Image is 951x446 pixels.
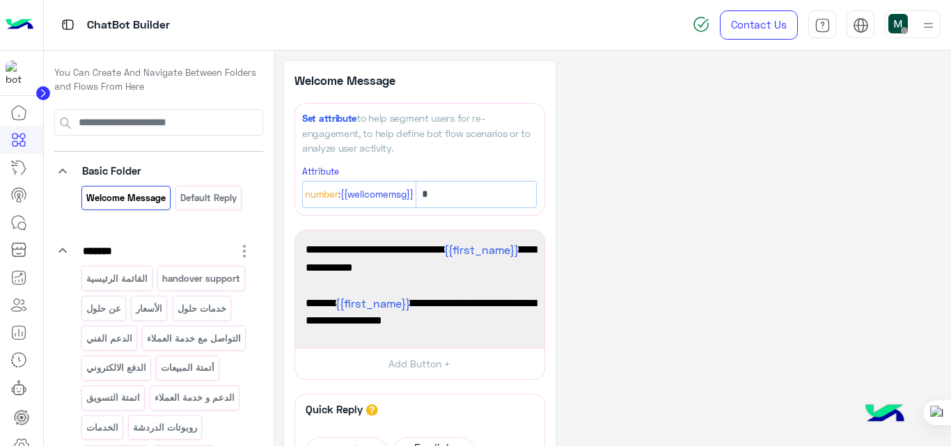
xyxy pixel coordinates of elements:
[132,420,198,436] p: روبوتات الدردشة
[135,301,164,317] p: الأسعار
[87,16,170,35] p: ChatBot Builder
[860,390,909,439] img: hulul-logo.png
[85,271,148,287] p: القائمة الرئيسية
[82,164,141,177] span: Basic Folder
[336,296,410,310] span: {{first_name}}
[160,360,216,376] p: أتمتة المبيعات
[162,271,242,287] p: handover support
[176,301,227,317] p: خدمات حلول
[6,10,33,40] img: Logo
[853,17,869,33] img: tab
[85,301,122,317] p: عن حلول
[85,190,166,206] p: Welcome Message
[888,14,908,33] img: userImage
[85,330,133,347] p: الدعم الفني
[85,390,141,406] p: اتمتة التسويق
[808,10,836,40] a: tab
[180,190,238,206] p: Default reply
[693,16,709,33] img: spinner
[54,163,71,180] i: keyboard_arrow_down
[302,113,356,124] span: Set attribute
[154,390,236,406] p: الدعم و خدمة العملاء
[302,403,366,415] h6: Quick Reply
[302,111,537,154] div: to help segment users for re-engagement, to help define bot flow scenarios or to analyze user act...
[6,61,31,86] img: 114004088273201
[305,187,338,202] span: Number
[815,17,831,33] img: tab
[85,360,147,376] p: الدفع الالكتروني
[85,420,119,436] p: الخدمات
[306,294,534,330] span: "Hello 👋, I’m Hulul Smart Chatbot. How can I assist you?"
[294,72,420,89] p: Welcome Message
[306,241,534,276] span: أهلًا 👋، أنا شات بوت حلول الذكي، أقدر أساعدك ازاي؟
[59,16,77,33] img: tab
[338,187,414,202] span: :{{wellcomemsg}}
[146,330,242,347] p: التواصل مع خدمة العملاء
[920,17,937,34] img: profile
[444,243,519,256] span: {{first_name}}
[54,66,263,93] p: You Can Create And Navigate Between Folders and Flows From Here
[720,10,798,40] a: Contact Us
[302,166,339,177] small: Attribute
[295,348,544,379] button: Add Button +
[54,242,71,259] i: keyboard_arrow_down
